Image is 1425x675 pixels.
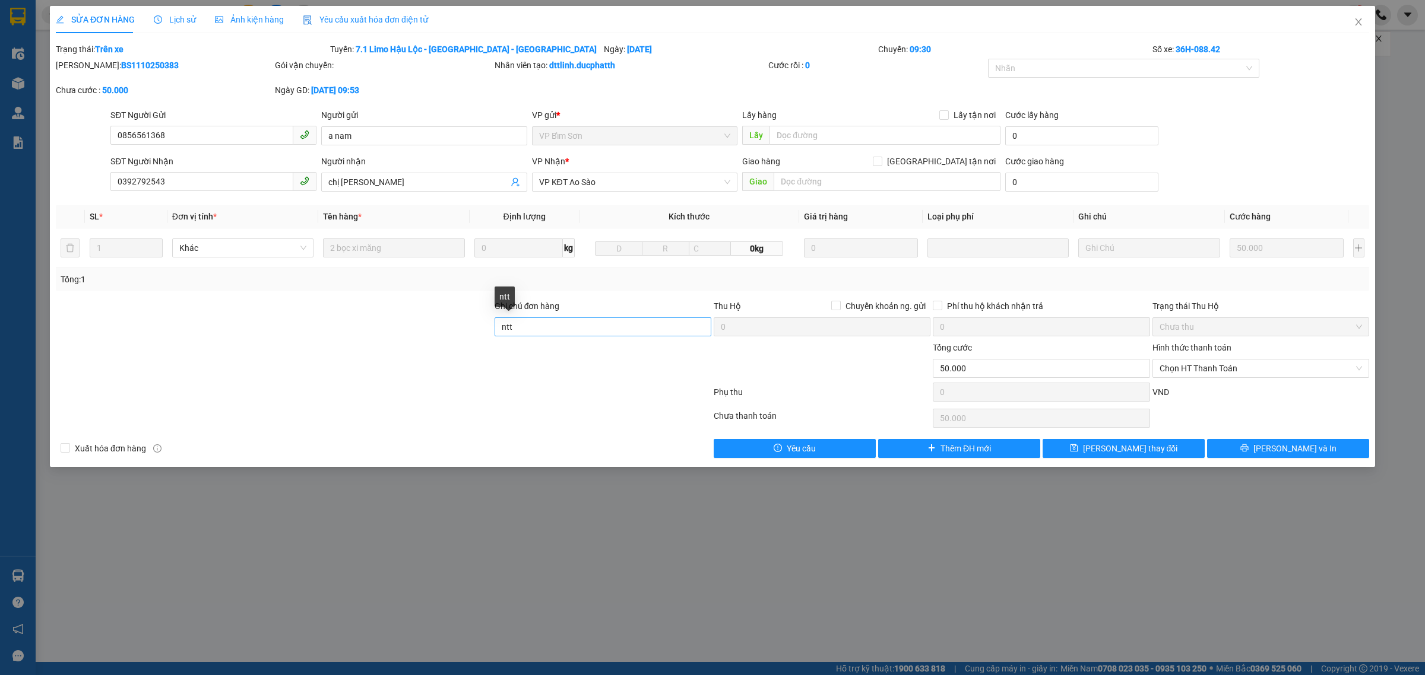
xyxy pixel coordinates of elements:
[55,43,329,56] div: Trạng thái:
[714,439,876,458] button: exclamation-circleYêu cầu
[275,84,492,97] div: Ngày GD:
[1253,442,1337,455] span: [PERSON_NAME] và In
[121,61,179,70] b: BS1110250383
[923,205,1073,228] th: Loại phụ phí
[61,273,550,286] div: Tổng: 1
[495,59,767,72] div: Nhân viên tạo:
[495,301,560,311] label: Ghi chú đơn hàng
[1353,238,1364,257] button: plus
[321,155,527,168] div: Người nhận
[1240,444,1249,453] span: printer
[90,212,99,221] span: SL
[1005,110,1059,120] label: Cước lấy hàng
[1083,442,1178,455] span: [PERSON_NAME] thay đổi
[742,110,777,120] span: Lấy hàng
[712,386,932,406] div: Phụ thu
[1160,359,1362,377] span: Chọn HT Thanh Toán
[742,157,780,166] span: Giao hàng
[1005,173,1158,192] input: Cước giao hàng
[1073,205,1224,228] th: Ghi chú
[215,15,223,24] span: picture
[563,238,575,257] span: kg
[804,212,848,221] span: Giá trị hàng
[942,300,1048,313] span: Phí thu hộ khách nhận trả
[940,442,991,455] span: Thêm ĐH mới
[275,59,492,72] div: Gói vận chuyển:
[154,15,196,24] span: Lịch sử
[323,238,464,257] input: VD: Bàn, Ghế
[805,61,810,70] b: 0
[329,43,603,56] div: Tuyến:
[303,15,312,25] img: icon
[910,44,931,54] b: 09:30
[495,286,515,307] div: ntt
[1043,439,1205,458] button: save[PERSON_NAME] thay đổi
[532,157,565,166] span: VP Nhận
[669,212,710,221] span: Kích thước
[603,43,877,56] div: Ngày:
[1160,318,1362,336] span: Chưa thu
[1078,238,1220,257] input: Ghi Chú
[1005,157,1064,166] label: Cước giao hàng
[627,44,652,54] b: [DATE]
[153,444,161,453] span: info-circle
[742,172,774,191] span: Giao
[1230,212,1271,221] span: Cước hàng
[56,59,273,72] div: [PERSON_NAME]:
[949,109,1000,122] span: Lấy tận nơi
[882,155,1000,168] span: [GEOGRAPHIC_DATA] tận nơi
[689,241,731,256] input: C
[878,439,1040,458] button: plusThêm ĐH mới
[110,155,316,168] div: SĐT Người Nhận
[95,44,123,54] b: Trên xe
[804,238,918,257] input: 0
[532,109,738,122] div: VP gửi
[56,15,64,24] span: edit
[511,177,520,187] span: user-add
[877,43,1151,56] div: Chuyến:
[110,109,316,122] div: SĐT Người Gửi
[1151,43,1370,56] div: Số xe:
[1152,343,1231,352] label: Hình thức thanh toán
[1176,44,1220,54] b: 36H-088.42
[539,127,731,145] span: VP Bỉm Sơn
[774,444,782,453] span: exclamation-circle
[300,130,309,139] span: phone
[154,15,162,24] span: clock-circle
[503,212,546,221] span: Định lượng
[1354,17,1363,27] span: close
[714,301,741,311] span: Thu Hộ
[549,61,615,70] b: dttlinh.ducphatth
[1342,6,1375,39] button: Close
[595,241,642,256] input: D
[179,239,306,257] span: Khác
[323,212,362,221] span: Tên hàng
[495,317,711,336] input: Ghi chú đơn hàng
[1152,387,1169,397] span: VND
[172,212,217,221] span: Đơn vị tính
[712,409,932,430] div: Chưa thanh toán
[61,238,80,257] button: delete
[215,15,284,24] span: Ảnh kiện hàng
[321,109,527,122] div: Người gửi
[731,241,783,256] span: 0kg
[1230,238,1344,257] input: 0
[787,442,816,455] span: Yêu cầu
[56,15,135,24] span: SỬA ĐƠN HÀNG
[774,172,1000,191] input: Dọc đường
[933,343,972,352] span: Tổng cước
[642,241,689,256] input: R
[1070,444,1078,453] span: save
[927,444,936,453] span: plus
[539,173,731,191] span: VP KĐT Ao Sào
[356,44,597,54] b: 7.1 Limo Hậu Lộc - [GEOGRAPHIC_DATA] - [GEOGRAPHIC_DATA]
[303,15,428,24] span: Yêu cầu xuất hóa đơn điện tử
[56,84,273,97] div: Chưa cước :
[769,126,1000,145] input: Dọc đường
[70,442,151,455] span: Xuất hóa đơn hàng
[300,176,309,186] span: phone
[742,126,769,145] span: Lấy
[1005,126,1158,145] input: Cước lấy hàng
[841,300,930,313] span: Chuyển khoản ng. gửi
[1207,439,1369,458] button: printer[PERSON_NAME] và In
